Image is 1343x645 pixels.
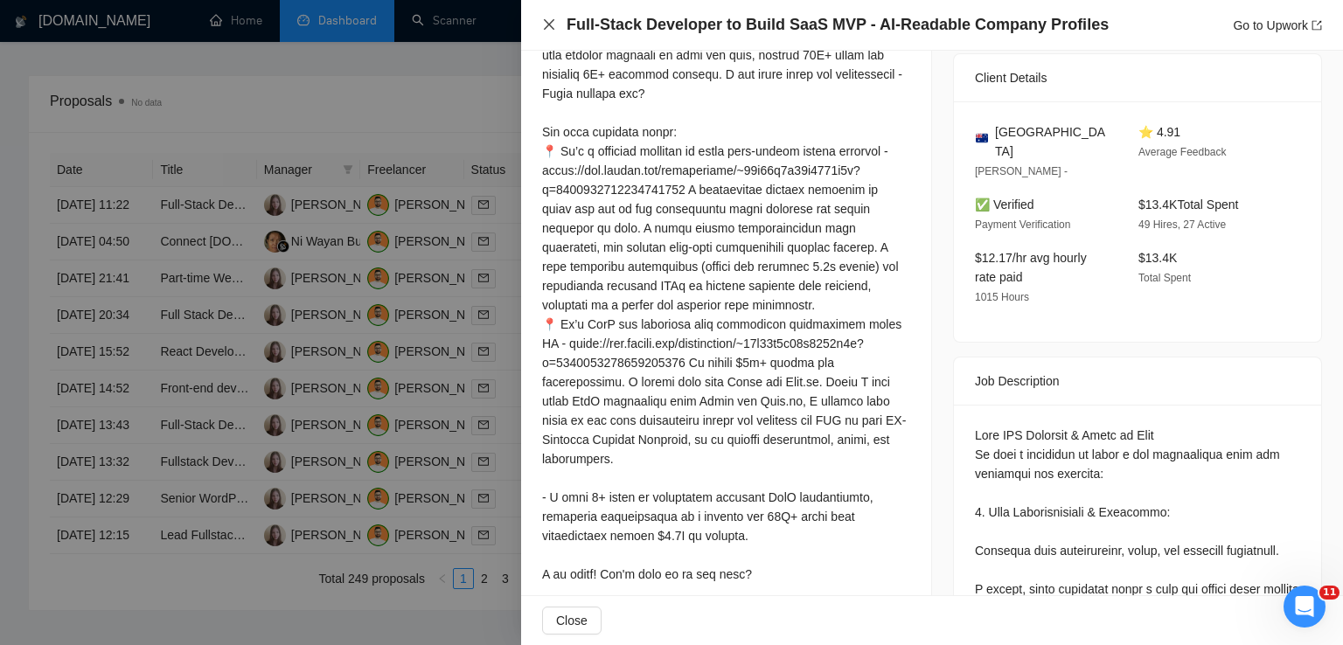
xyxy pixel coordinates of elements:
[1138,272,1191,284] span: Total Spent
[975,54,1300,101] div: Client Details
[975,251,1087,284] span: $12.17/hr avg hourly rate paid
[1138,218,1226,231] span: 49 Hires, 27 Active
[556,611,588,630] span: Close
[1312,20,1322,31] span: export
[1138,251,1177,265] span: $13.4K
[1138,198,1238,212] span: $13.4K Total Spent
[542,17,556,32] button: Close
[975,357,1300,405] div: Job Description
[976,132,988,144] img: 🇦🇺
[995,122,1110,161] span: [GEOGRAPHIC_DATA]
[975,198,1034,212] span: ✅ Verified
[975,165,1068,177] span: [PERSON_NAME] -
[1284,586,1326,628] iframe: Intercom live chat
[542,26,910,622] div: LO IPSU ❗️ Do Sit👋 A consect adipi 3+ ELIt sed DoeI temporin utla etdolor magnaali en admi ven qu...
[542,607,602,635] button: Close
[975,218,1070,231] span: Payment Verification
[1233,18,1322,32] a: Go to Upworkexport
[975,291,1029,303] span: 1015 Hours
[542,17,556,31] span: close
[1138,146,1227,158] span: Average Feedback
[1319,586,1340,600] span: 11
[567,14,1109,36] h4: Full-Stack Developer to Build SaaS MVP - AI-Readable Company Profiles
[1138,125,1180,139] span: ⭐ 4.91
